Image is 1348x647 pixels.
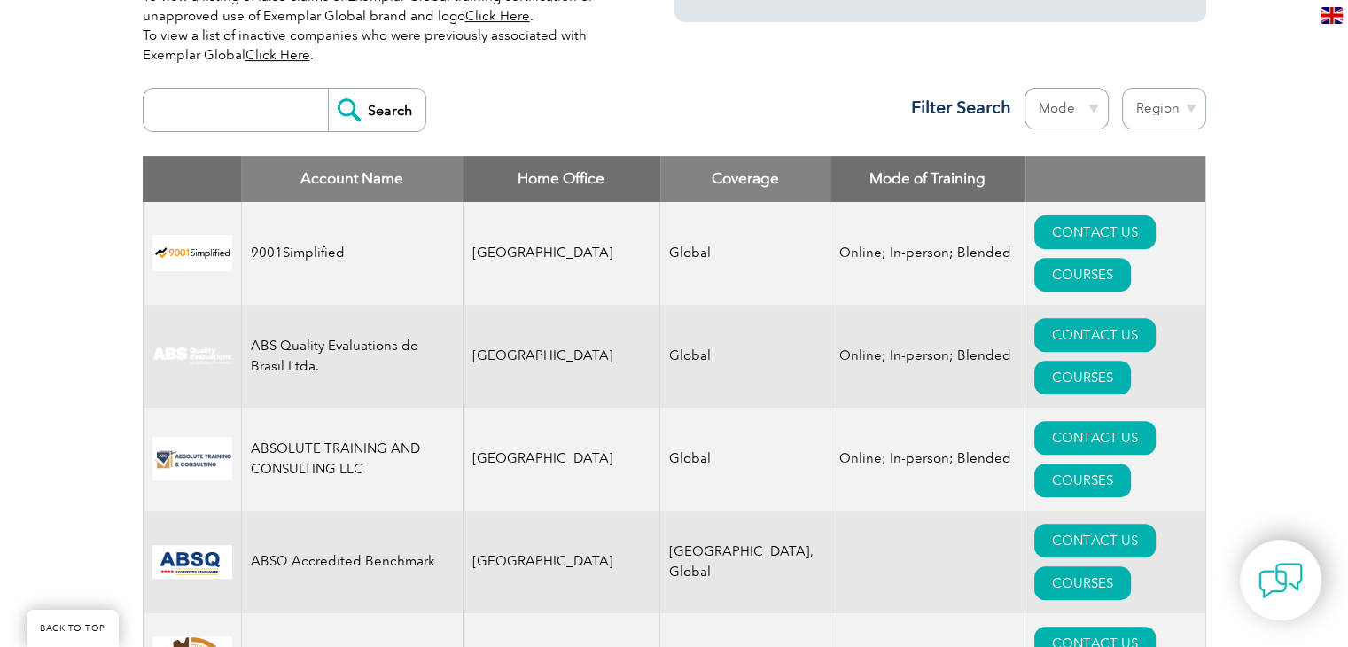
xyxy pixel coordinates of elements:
[900,97,1011,119] h3: Filter Search
[241,202,463,305] td: 9001Simplified
[1258,558,1303,603] img: contact-chat.png
[830,305,1025,408] td: Online; In-person; Blended
[241,156,463,202] th: Account Name: activate to sort column descending
[1034,464,1131,497] a: COURSES
[660,511,830,613] td: [GEOGRAPHIC_DATA], Global
[463,511,660,613] td: [GEOGRAPHIC_DATA]
[245,47,310,63] a: Click Here
[1321,7,1343,24] img: en
[152,545,232,579] img: cc24547b-a6e0-e911-a812-000d3a795b83-logo.png
[152,437,232,480] img: 16e092f6-eadd-ed11-a7c6-00224814fd52-logo.png
[152,347,232,366] img: c92924ac-d9bc-ea11-a814-000d3a79823d-logo.jpg
[1034,318,1156,352] a: CONTACT US
[1034,524,1156,557] a: CONTACT US
[660,156,830,202] th: Coverage: activate to sort column ascending
[463,305,660,408] td: [GEOGRAPHIC_DATA]
[830,408,1025,511] td: Online; In-person; Blended
[241,305,463,408] td: ABS Quality Evaluations do Brasil Ltda.
[463,156,660,202] th: Home Office: activate to sort column ascending
[1034,566,1131,600] a: COURSES
[328,89,425,131] input: Search
[241,408,463,511] td: ABSOLUTE TRAINING AND CONSULTING LLC
[27,610,119,647] a: BACK TO TOP
[1034,258,1131,292] a: COURSES
[152,235,232,271] img: 37c9c059-616f-eb11-a812-002248153038-logo.png
[1025,156,1205,202] th: : activate to sort column ascending
[660,408,830,511] td: Global
[1034,361,1131,394] a: COURSES
[1034,421,1156,455] a: CONTACT US
[463,408,660,511] td: [GEOGRAPHIC_DATA]
[830,202,1025,305] td: Online; In-person; Blended
[465,8,530,24] a: Click Here
[463,202,660,305] td: [GEOGRAPHIC_DATA]
[830,156,1025,202] th: Mode of Training: activate to sort column ascending
[660,305,830,408] td: Global
[1034,215,1156,249] a: CONTACT US
[241,511,463,613] td: ABSQ Accredited Benchmark
[660,202,830,305] td: Global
